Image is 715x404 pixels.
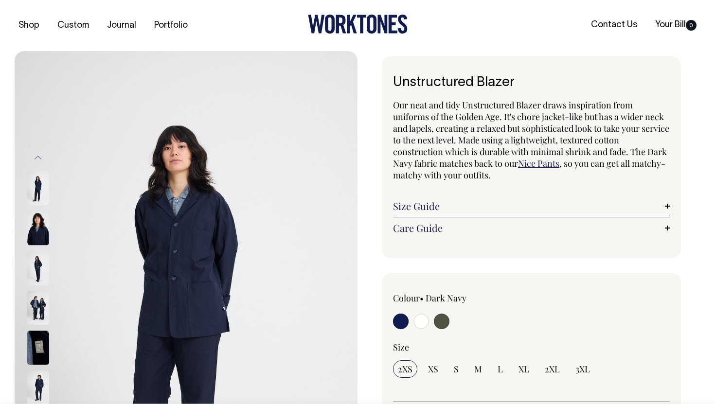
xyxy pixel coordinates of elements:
[426,292,466,304] label: Dark Navy
[420,292,424,304] span: •
[393,292,504,304] div: Colour
[518,363,529,375] span: XL
[103,18,140,34] a: Journal
[651,17,700,33] a: Your Bill0
[393,222,670,234] a: Care Guide
[150,18,192,34] a: Portfolio
[398,363,412,375] span: 2XS
[27,172,49,206] img: dark-navy
[15,18,43,34] a: Shop
[393,158,665,181] span: , so you can get all matchy-matchy with your outfits.
[587,17,641,33] a: Contact Us
[575,363,590,375] span: 3XL
[498,363,503,375] span: L
[54,18,93,34] a: Custom
[469,360,487,378] input: M
[454,363,459,375] span: S
[449,360,464,378] input: S
[393,99,669,169] span: Our neat and tidy Unstructured Blazer draws inspiration from uniforms of the Golden Age. It's cho...
[518,158,559,169] a: Nice Pants
[393,75,670,90] h1: Unstructured Blazer
[393,341,670,353] div: Size
[540,360,565,378] input: 2XL
[27,251,49,285] img: dark-navy
[423,360,443,378] input: XS
[571,360,595,378] input: 3XL
[493,360,508,378] input: L
[27,331,49,365] img: dark-navy
[31,147,45,169] button: Previous
[428,363,438,375] span: XS
[27,291,49,325] img: dark-navy
[514,360,534,378] input: XL
[474,363,482,375] span: M
[393,360,417,378] input: 2XS
[686,20,697,31] span: 0
[27,211,49,246] img: dark-navy
[393,200,670,212] a: Size Guide
[545,363,560,375] span: 2XL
